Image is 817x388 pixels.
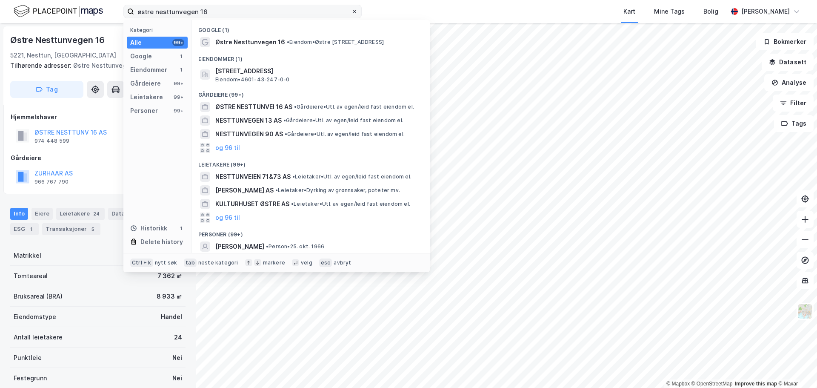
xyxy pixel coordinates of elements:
span: • [275,187,278,193]
span: Gårdeiere • Utl. av egen/leid fast eiendom el. [294,103,414,110]
div: markere [263,259,285,266]
div: tab [184,259,197,267]
div: Leietakere [56,208,105,220]
span: Leietaker • Utl. av egen/leid fast eiendom el. [292,173,411,180]
div: Gårdeiere [130,78,161,89]
div: Eiendommer [130,65,167,75]
div: 1 [177,225,184,232]
iframe: Chat Widget [774,347,817,388]
div: 99+ [172,39,184,46]
button: og 96 til [215,213,240,223]
div: 7 362 ㎡ [157,271,182,281]
a: Mapbox [666,381,690,387]
div: neste kategori [198,259,238,266]
div: Handel [161,312,182,322]
span: [PERSON_NAME] [215,241,264,252]
span: Person • 25. okt. 1966 [266,243,324,250]
div: Personer [130,106,158,116]
div: Leietakere (99+) [191,155,430,170]
div: 99+ [172,94,184,101]
div: 1 [27,225,35,233]
span: Leietaker • Utl. av egen/leid fast eiendom el. [291,201,410,207]
div: Leietakere [130,92,163,102]
div: Google (1) [191,20,430,35]
div: Punktleie [14,353,42,363]
button: og 96 til [215,143,240,153]
div: Matrikkel [14,250,41,261]
div: esc [319,259,332,267]
div: Kart [623,6,635,17]
span: NESTTUNVEIEN 71&73 AS [215,172,291,182]
button: Datasett [762,54,814,71]
img: logo.f888ab2527a4732fd821a326f86c7f29.svg [14,4,103,19]
div: Datasett [108,208,150,220]
span: • [285,131,287,137]
button: Filter [773,95,814,112]
div: 24 [174,332,182,342]
div: velg [301,259,312,266]
button: Tags [774,115,814,132]
a: Improve this map [735,381,777,387]
button: Bokmerker [756,33,814,50]
div: Historikk [130,223,167,233]
span: NESTTUNVEGEN 13 AS [215,115,282,126]
div: 5221, Nesttun, [GEOGRAPHIC_DATA] [10,50,116,60]
div: 5 [89,225,97,233]
span: KULTURHUSET ØSTRE AS [215,199,289,209]
span: [PERSON_NAME] AS [215,185,274,195]
div: 974 448 599 [34,138,69,144]
div: 99+ [172,80,184,87]
button: Analyse [764,74,814,91]
div: Hjemmelshaver [11,112,185,122]
div: Gårdeiere (99+) [191,85,430,100]
span: Tilhørende adresser: [10,62,73,69]
span: • [287,39,289,45]
div: 99+ [172,107,184,114]
span: • [291,201,294,207]
span: Eiendom • 4601-43-247-0-0 [215,76,290,83]
div: Personer (99+) [191,224,430,240]
img: Z [797,303,813,319]
div: Antall leietakere [14,332,63,342]
div: Gårdeiere [11,153,185,163]
div: Eiendommer (1) [191,49,430,64]
span: Eiendom • Østre [STREET_ADDRESS] [287,39,384,46]
div: Bruksareal (BRA) [14,291,63,302]
div: Info [10,208,28,220]
div: nytt søk [155,259,177,266]
div: Nei [172,373,182,383]
a: OpenStreetMap [691,381,733,387]
div: Transaksjoner [42,223,100,235]
span: ØSTRE NESTTUNVEI 16 AS [215,102,292,112]
div: Mine Tags [654,6,685,17]
div: Østre Nesttunvegen 18 [10,60,179,71]
div: Bolig [703,6,718,17]
span: NESTTUNVEGEN 90 AS [215,129,283,139]
div: 24 [91,210,101,218]
div: Delete history [140,237,183,247]
div: Google [130,51,152,61]
div: 966 767 790 [34,178,69,185]
div: Eiendomstype [14,312,56,322]
div: Alle [130,37,142,48]
div: ESG [10,223,39,235]
span: • [294,103,297,110]
button: Tag [10,81,83,98]
span: Gårdeiere • Utl. av egen/leid fast eiendom el. [285,131,405,138]
div: Tomteareal [14,271,48,281]
div: Østre Nesttunvegen 16 [10,33,106,47]
span: • [266,243,269,250]
div: [PERSON_NAME] [741,6,790,17]
div: Nei [172,353,182,363]
div: 1 [177,53,184,60]
span: Leietaker • Dyrking av grønnsaker, poteter mv. [275,187,400,194]
span: • [283,117,286,124]
div: Kontrollprogram for chat [774,347,817,388]
div: Festegrunn [14,373,47,383]
span: Gårdeiere • Utl. av egen/leid fast eiendom el. [283,117,403,124]
div: avbryt [334,259,351,266]
span: Østre Nesttunvegen 16 [215,37,285,47]
div: Eiere [31,208,53,220]
div: Ctrl + k [130,259,153,267]
span: [STREET_ADDRESS] [215,66,420,76]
